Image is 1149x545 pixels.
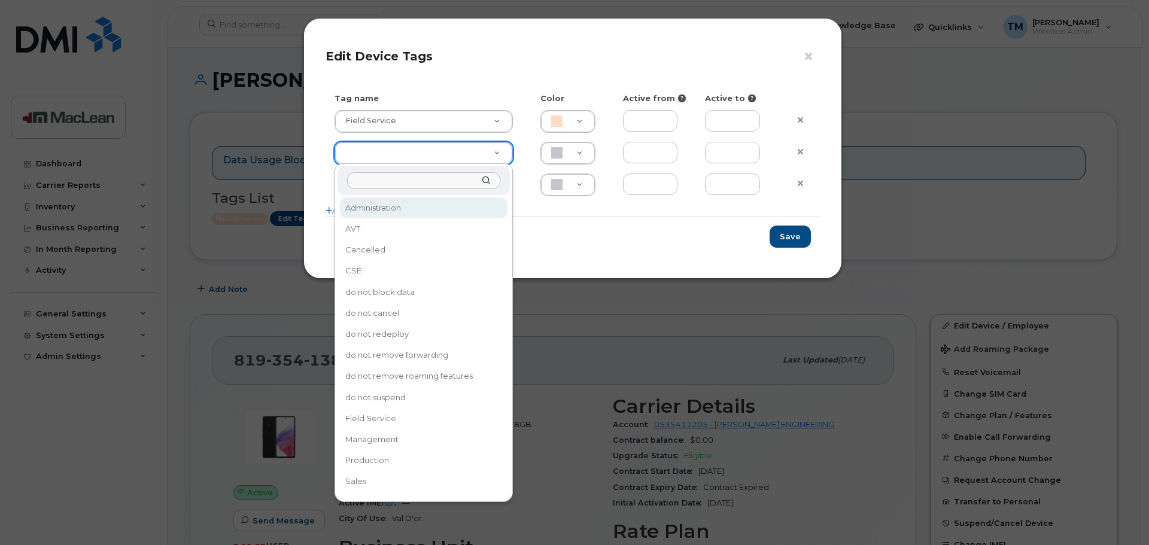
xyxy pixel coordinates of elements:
div: do not remove roaming features [341,367,506,386]
div: AVT [341,220,506,238]
div: Management [341,430,506,449]
div: CSE [341,262,506,281]
div: do not cancel [341,304,506,322]
div: do not block data [341,283,506,302]
div: Sales [341,473,506,491]
div: Field Service [341,409,506,428]
div: Administration [341,199,506,217]
div: Production [341,451,506,470]
div: do not suspend [341,388,506,407]
div: do not remove forwarding [341,346,506,364]
div: Spare [341,494,506,512]
div: do not redeploy [341,325,506,343]
div: Cancelled [341,240,506,259]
